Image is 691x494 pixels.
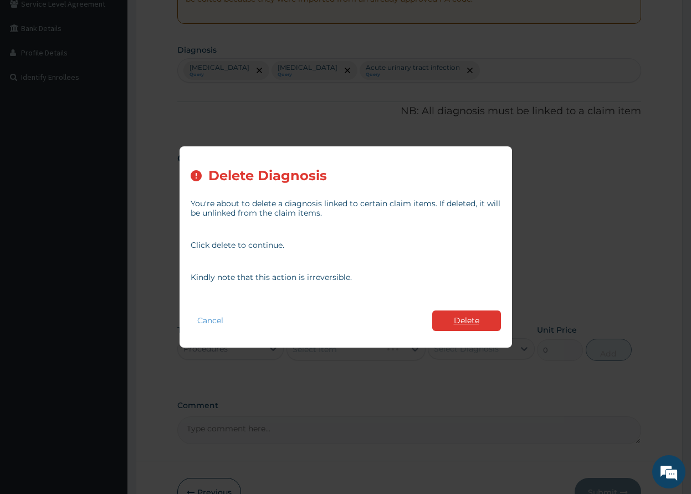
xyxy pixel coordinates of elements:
[191,241,501,250] p: Click delete to continue.
[6,303,211,342] textarea: Type your message and hit 'Enter'
[58,62,186,77] div: Chat with us now
[64,140,153,252] span: We're online!
[21,55,45,83] img: d_794563401_company_1708531726252_794563401
[191,313,230,329] button: Cancel
[191,273,501,282] p: Kindly note that this action is irreversible.
[191,199,501,218] p: You're about to delete a diagnosis linked to certain claim items. If deleted, it will be unlinked...
[182,6,208,32] div: Minimize live chat window
[432,310,501,331] button: Delete
[208,169,327,184] h2: Delete Diagnosis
